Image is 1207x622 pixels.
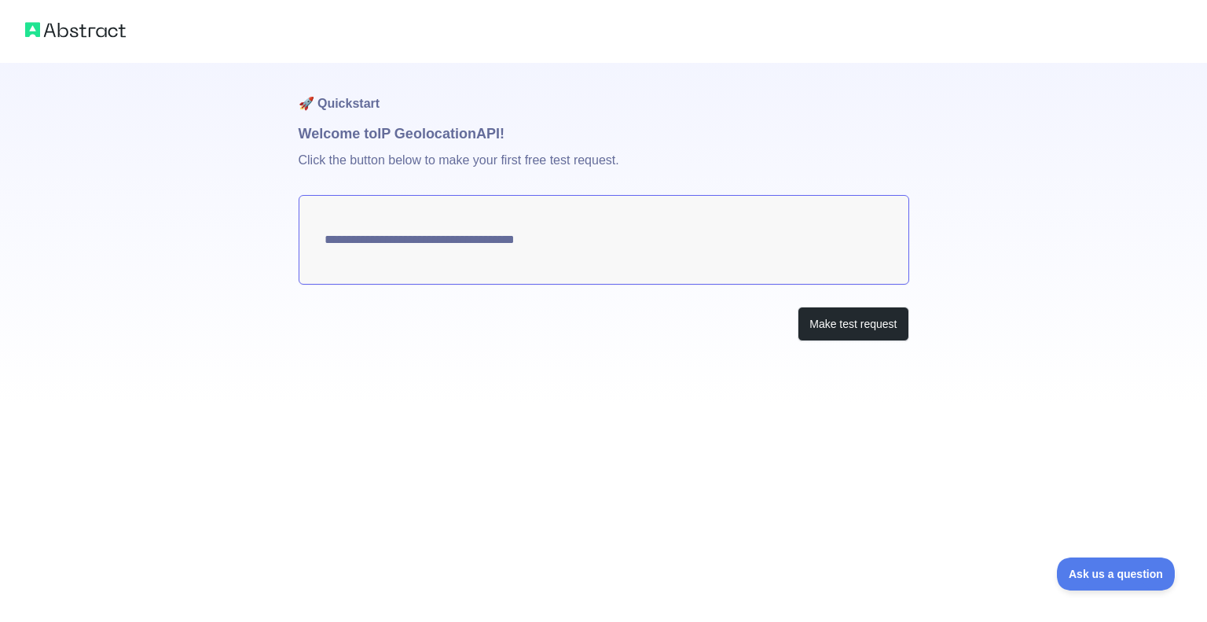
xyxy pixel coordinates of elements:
p: Click the button below to make your first free test request. [299,145,909,195]
img: Abstract logo [25,19,126,41]
h1: 🚀 Quickstart [299,63,909,123]
button: Make test request [798,307,908,342]
iframe: Toggle Customer Support [1057,558,1176,591]
h1: Welcome to IP Geolocation API! [299,123,909,145]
